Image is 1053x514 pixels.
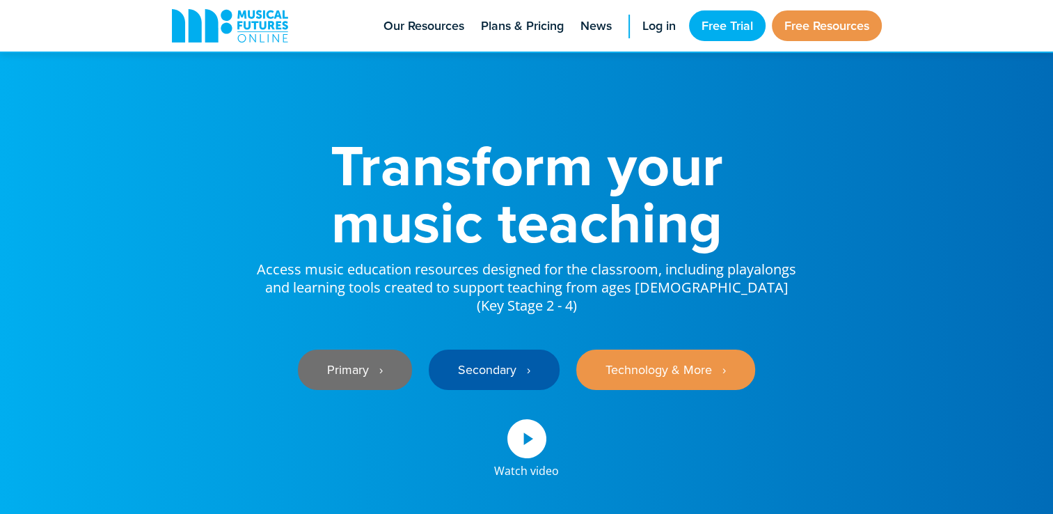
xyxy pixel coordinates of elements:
[255,251,798,315] p: Access music education resources designed for the classroom, including playalongs and learning to...
[576,350,755,390] a: Technology & More ‎‏‏‎ ‎ ›
[255,137,798,251] h1: Transform your music teaching
[298,350,412,390] a: Primary ‎‏‏‎ ‎ ›
[772,10,882,41] a: Free Resources
[580,17,612,36] span: News
[494,458,559,476] div: Watch video
[481,17,564,36] span: Plans & Pricing
[383,17,464,36] span: Our Resources
[689,10,766,41] a: Free Trial
[642,17,676,36] span: Log in
[429,350,560,390] a: Secondary ‎‏‏‎ ‎ ›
